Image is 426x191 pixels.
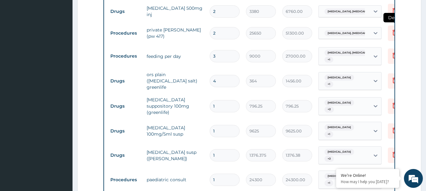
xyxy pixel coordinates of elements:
[324,100,354,106] span: [MEDICAL_DATA]
[12,31,26,47] img: d_794563401_company_1708531726252_794563401
[324,8,397,15] span: [MEDICAL_DATA], [MEDICAL_DATA] and gastroe...
[143,24,207,42] td: private [PERSON_NAME] (pw 417)
[107,100,143,112] td: Drugs
[107,125,143,137] td: Drugs
[107,50,143,62] td: Procedures
[324,50,397,56] span: [MEDICAL_DATA], [MEDICAL_DATA] and gastroe...
[324,131,333,138] span: + 1
[143,146,207,165] td: [MEDICAL_DATA] susp ([PERSON_NAME])
[103,3,119,18] div: Minimize live chat window
[324,30,397,37] span: [MEDICAL_DATA], [MEDICAL_DATA] and gastroe...
[143,93,207,119] td: [MEDICAL_DATA] suppository 100mg (greenlife)
[107,27,143,39] td: Procedures
[107,75,143,87] td: Drugs
[143,50,207,63] td: feeding per day
[324,156,334,162] span: + 2
[143,121,207,140] td: [MEDICAL_DATA] 100mg/5ml susp
[107,149,143,161] td: Drugs
[324,149,354,155] span: [MEDICAL_DATA]
[37,56,87,120] span: We're online!
[341,172,394,178] div: We're Online!
[324,173,354,179] span: [MEDICAL_DATA]
[324,180,333,186] span: + 1
[33,35,106,43] div: Chat with us now
[324,81,333,87] span: + 1
[324,57,333,63] span: + 1
[3,126,120,148] textarea: Type your message and hit 'Enter'
[107,174,143,186] td: Procedures
[143,173,207,186] td: paediatric consult
[383,13,407,22] span: Delete
[107,6,143,17] td: Drugs
[324,106,334,113] span: + 2
[324,75,354,81] span: [MEDICAL_DATA]
[143,68,207,93] td: ors plain ([MEDICAL_DATA] salt) greenlife
[341,179,394,184] p: How may I help you today?
[143,2,207,21] td: [MEDICAL_DATA] 500mg inj
[324,124,354,131] span: [MEDICAL_DATA]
